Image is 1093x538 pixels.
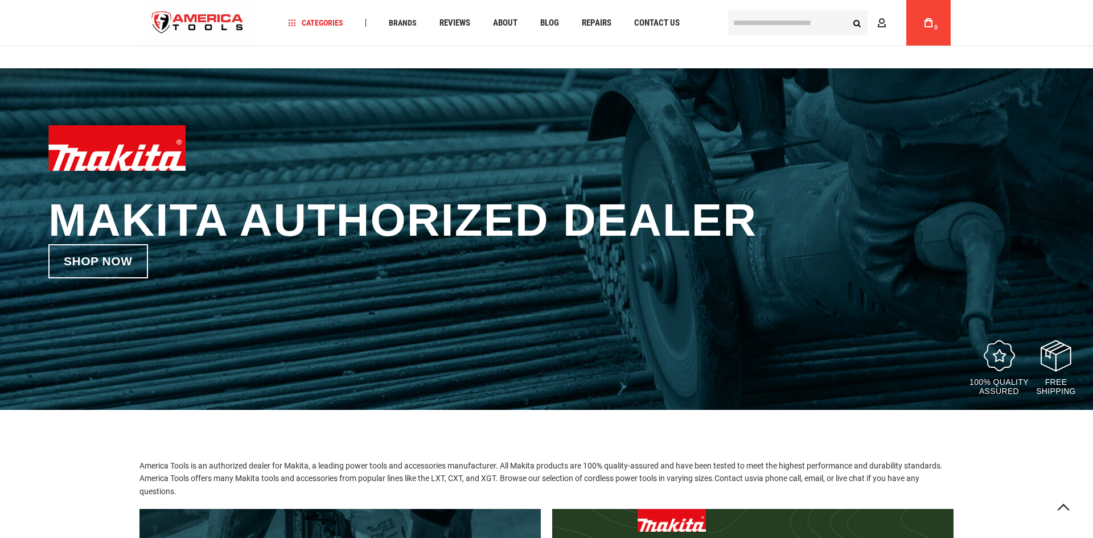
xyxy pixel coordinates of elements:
[389,19,417,27] span: Brands
[714,474,753,483] a: Contact us
[283,15,348,31] a: Categories
[289,19,343,27] span: Categories
[634,19,680,27] span: Contact Us
[582,19,611,27] span: Repairs
[1036,377,1076,396] p: Free Shipping
[968,377,1030,396] p: 100% quality assured
[629,15,685,31] a: Contact Us
[142,2,253,44] a: store logo
[535,15,564,31] a: Blog
[934,24,938,31] span: 0
[434,15,475,31] a: Reviews
[846,12,868,34] button: Search
[439,19,470,27] span: Reviews
[384,15,422,31] a: Brands
[488,15,523,31] a: About
[540,19,559,27] span: Blog
[48,244,148,278] a: Shop now
[142,2,253,44] img: America Tools
[577,15,617,31] a: Repairs
[48,196,1045,244] h1: Makita Authorized Dealer
[638,509,706,532] img: Makita logo
[493,19,517,27] span: About
[131,459,962,498] p: America Tools is an authorized dealer for Makita, a leading power tools and accessories manufactu...
[48,125,186,171] img: Makita logo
